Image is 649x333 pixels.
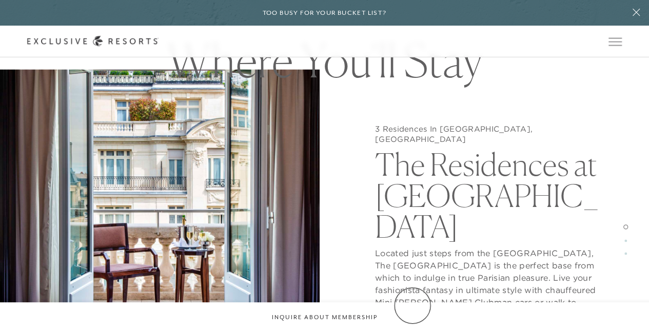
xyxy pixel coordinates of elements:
p: Located just steps from the [GEOGRAPHIC_DATA], The [GEOGRAPHIC_DATA] is the perfect base from whi... [375,241,603,320]
h2: The Residences at [GEOGRAPHIC_DATA] [375,144,603,241]
h6: Too busy for your bucket list? [263,8,387,18]
h5: 3 Residences In [GEOGRAPHIC_DATA], [GEOGRAPHIC_DATA] [375,124,603,144]
iframe: Qualified Messenger [602,286,649,333]
h1: Where You'll Stay [150,37,499,84]
button: Open navigation [608,38,622,45]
